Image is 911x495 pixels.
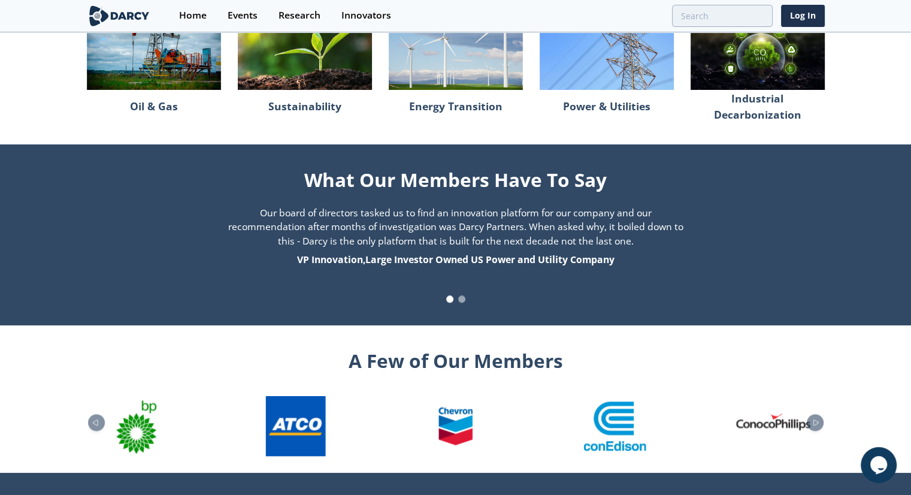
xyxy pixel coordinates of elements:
p: Power & Utilities [563,94,650,119]
div: 10 / 26 [565,402,665,451]
img: atco.com.png [266,396,326,456]
p: Sustainability [268,94,341,119]
div: Next slide [807,414,824,431]
a: Log In [781,5,825,27]
img: conocophillips.com-final.png [730,402,819,451]
div: A Few of Our Members [87,342,825,375]
div: Events [228,11,258,20]
div: 2 / 4 [179,206,733,267]
div: Previous slide [88,414,105,431]
img: 1616516254073-ConEd.jpg [584,402,646,451]
p: Energy Transition [409,94,503,119]
input: Advanced Search [672,5,773,27]
div: 7 / 26 [86,396,186,456]
div: Home [179,11,207,20]
img: logo-wide.svg [87,5,152,26]
div: 9 / 26 [405,396,505,456]
div: Our board of directors tasked us to find an innovation platform for our company and our recommend... [179,206,733,267]
div: VP Innovation , Large Investor Owned US Power and Utility Company [221,253,691,267]
div: Innovators [341,11,391,20]
img: bp.com.png [107,396,167,456]
div: Research [279,11,320,20]
div: What Our Members Have To Say [179,161,733,194]
div: 11 / 26 [725,402,824,451]
p: Oil & Gas [130,94,178,119]
p: Industrial Decarbonization [691,94,825,119]
div: 8 / 26 [246,396,346,456]
iframe: chat widget [861,447,899,483]
img: chevron.com.png [425,396,485,456]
